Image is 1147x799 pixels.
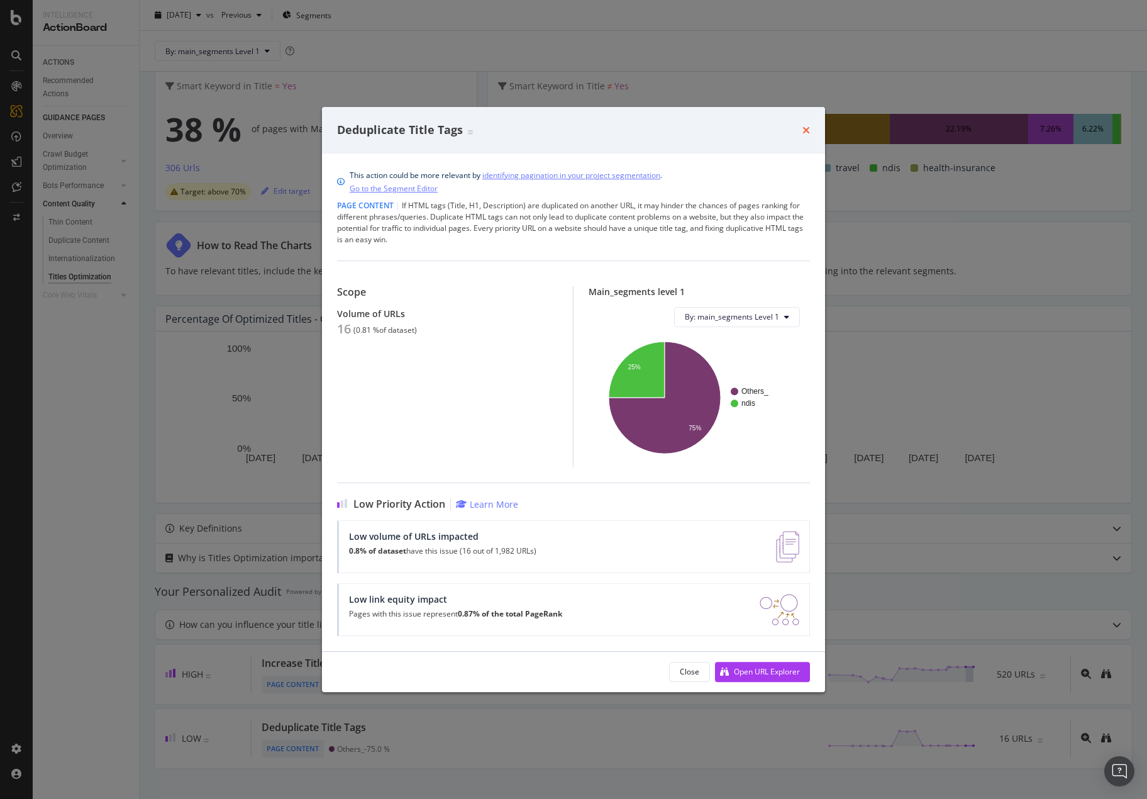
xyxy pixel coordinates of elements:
[669,662,710,682] button: Close
[349,610,562,618] p: Pages with this issue represent
[741,387,768,396] text: Others_
[1104,756,1134,786] div: Open Intercom Messenger
[349,547,536,556] p: have this issue (16 out of 1,982 URLs)
[337,169,810,195] div: info banner
[741,399,755,408] text: ndis
[349,531,536,542] div: Low volume of URLs impacted
[680,666,699,677] div: Close
[468,130,473,134] img: Equal
[715,662,810,682] button: Open URL Explorer
[349,545,406,556] strong: 0.8% of dataset
[337,286,558,298] div: Scope
[776,531,799,562] img: e5DMFwAAAABJRU5ErkJggg==
[760,594,799,625] img: DDxVyA23.png
[685,311,779,322] span: By: main_segments Level 1
[628,364,641,371] text: 25%
[470,498,518,510] div: Learn More
[350,169,662,195] div: This action could be more relevant by .
[458,608,562,619] strong: 0.87% of the total PageRank
[456,498,518,510] a: Learn More
[337,200,810,245] div: If HTML tags (Title, H1, Description) are duplicated on another URL, it may hinder the chances of...
[674,307,800,327] button: By: main_segments Level 1
[599,337,800,457] svg: A chart.
[396,200,400,211] span: |
[349,594,562,605] div: Low link equity impact
[482,169,660,182] a: identifying pagination in your project segmentation
[589,286,810,297] div: Main_segments level 1
[337,122,463,137] span: Deduplicate Title Tags
[353,326,417,335] div: ( 0.81 % of dataset )
[734,666,800,677] div: Open URL Explorer
[353,498,445,510] span: Low Priority Action
[689,425,701,432] text: 75%
[337,200,394,211] span: Page Content
[322,107,825,692] div: modal
[337,321,351,337] div: 16
[350,182,438,195] a: Go to the Segment Editor
[337,308,558,319] div: Volume of URLs
[802,122,810,138] div: times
